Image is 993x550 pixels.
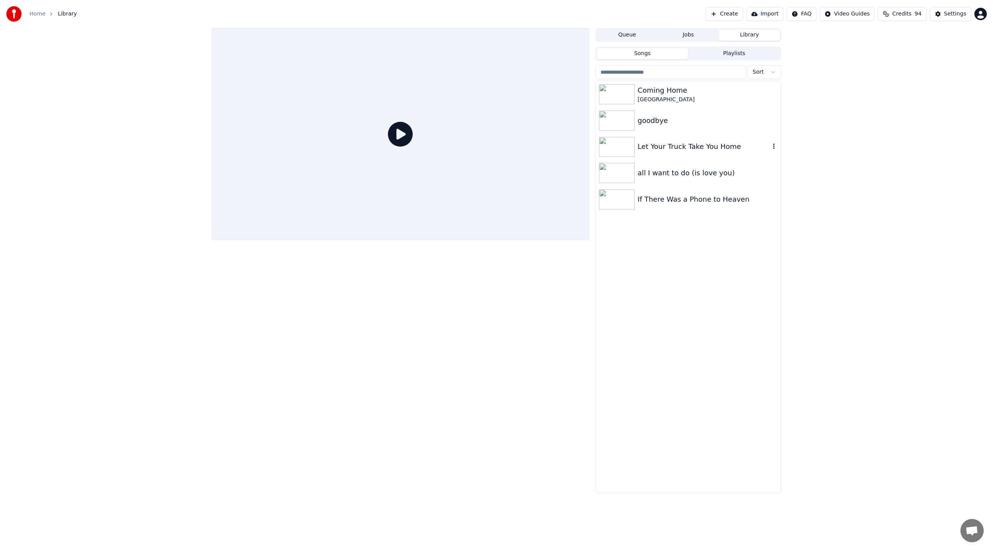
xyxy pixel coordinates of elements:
button: Queue [597,29,658,41]
button: Create [706,7,743,21]
button: Songs [597,48,689,59]
span: Credits [892,10,911,18]
button: Credits94 [878,7,926,21]
div: Let Your Truck Take You Home [638,141,770,152]
span: 94 [915,10,922,18]
button: Settings [930,7,971,21]
button: Library [719,29,780,41]
button: FAQ [787,7,817,21]
button: Import [746,7,784,21]
span: Sort [753,68,764,76]
div: all I want to do (is love you) [638,168,778,178]
div: If There Was a Phone to Heaven [638,194,778,205]
button: Jobs [658,29,719,41]
div: goodbye [638,115,778,126]
nav: breadcrumb [29,10,77,18]
div: Settings [944,10,966,18]
img: youka [6,6,22,22]
span: Library [58,10,77,18]
a: Home [29,10,45,18]
div: Open chat [960,519,984,542]
div: [GEOGRAPHIC_DATA] [638,96,778,104]
button: Playlists [688,48,780,59]
div: Coming Home [638,85,778,96]
button: Video Guides [820,7,875,21]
